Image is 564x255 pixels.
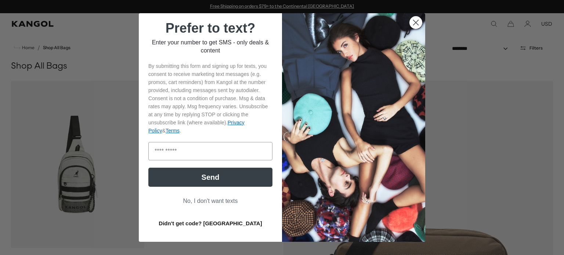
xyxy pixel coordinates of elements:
[282,13,425,242] img: 32d93059-7686-46ce-88e0-f8be1b64b1a2.jpeg
[148,214,272,232] button: Didn't get code? [GEOGRAPHIC_DATA]
[166,21,255,36] span: Prefer to text?
[148,194,272,208] button: No, I don't want texts
[166,128,180,134] a: Terms
[409,16,422,29] button: Close dialog
[148,62,272,135] p: By submitting this form and signing up for texts, you consent to receive marketing text messages ...
[148,168,272,187] button: Send
[152,39,269,54] span: Enter your number to get SMS - only deals & content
